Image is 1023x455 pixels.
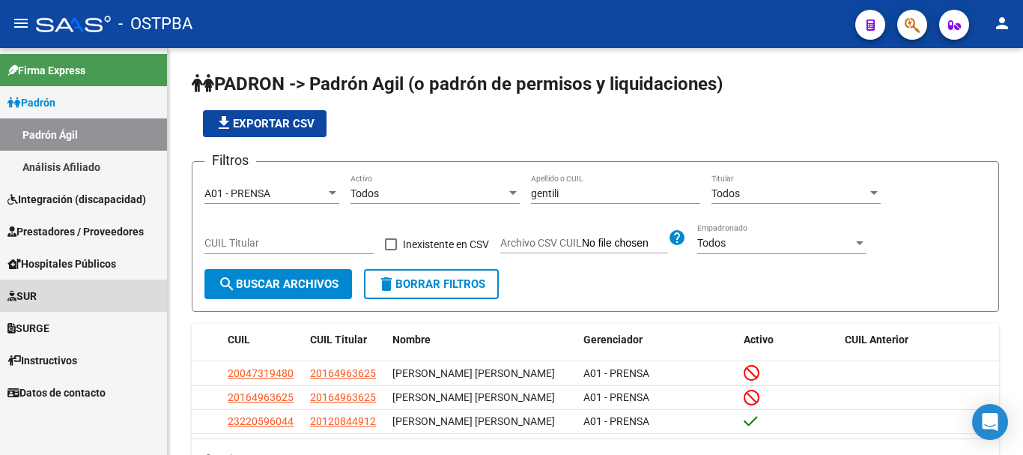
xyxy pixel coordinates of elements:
[7,385,106,401] span: Datos de contacto
[7,320,49,337] span: SURGE
[392,367,555,379] span: [PERSON_NAME] [PERSON_NAME]
[7,352,77,369] span: Instructivos
[7,288,37,304] span: SUR
[577,324,738,356] datatable-header-cell: Gerenciador
[310,391,376,403] span: 20164963625
[839,324,1000,356] datatable-header-cell: CUIL Anterior
[215,117,315,130] span: Exportar CSV
[222,324,304,356] datatable-header-cell: CUIL
[668,229,686,247] mat-icon: help
[215,114,233,132] mat-icon: file_download
[583,367,649,379] span: A01 - PRENSA
[697,237,726,249] span: Todos
[993,14,1011,32] mat-icon: person
[204,269,352,299] button: Buscar Archivos
[845,334,908,346] span: CUIL Anterior
[583,415,649,427] span: A01 - PRENSA
[403,235,489,253] span: Inexistente en CSV
[711,187,740,199] span: Todos
[204,150,256,171] h3: Filtros
[364,269,499,299] button: Borrar Filtros
[118,7,192,40] span: - OSTPBA
[12,14,30,32] mat-icon: menu
[7,256,116,272] span: Hospitales Públicos
[310,415,376,427] span: 20120844912
[228,415,294,427] span: 23220596044
[7,62,85,79] span: Firma Express
[386,324,577,356] datatable-header-cell: Nombre
[310,367,376,379] span: 20164963625
[582,237,668,250] input: Archivo CSV CUIL
[218,275,236,293] mat-icon: search
[7,94,55,111] span: Padrón
[392,334,431,346] span: Nombre
[583,334,643,346] span: Gerenciador
[228,391,294,403] span: 20164963625
[500,237,582,249] span: Archivo CSV CUIL
[350,187,379,199] span: Todos
[583,391,649,403] span: A01 - PRENSA
[310,334,367,346] span: CUIL Titular
[738,324,839,356] datatable-header-cell: Activo
[392,391,555,403] span: [PERSON_NAME] [PERSON_NAME]
[304,324,386,356] datatable-header-cell: CUIL Titular
[204,187,270,199] span: A01 - PRENSA
[744,334,774,346] span: Activo
[377,275,395,293] mat-icon: delete
[7,191,146,208] span: Integración (discapacidad)
[228,367,294,379] span: 20047319480
[392,415,555,427] span: [PERSON_NAME] [PERSON_NAME]
[228,334,250,346] span: CUIL
[377,277,485,291] span: Borrar Filtros
[192,73,723,94] span: PADRON -> Padrón Agil (o padrón de permisos y liquidaciones)
[218,277,339,291] span: Buscar Archivos
[972,404,1008,440] div: Open Intercom Messenger
[7,223,144,240] span: Prestadores / Proveedores
[203,110,327,137] button: Exportar CSV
